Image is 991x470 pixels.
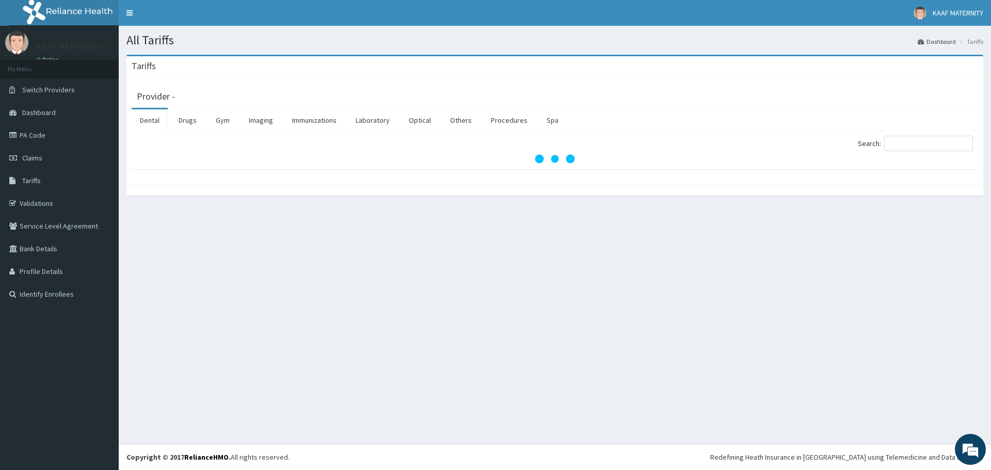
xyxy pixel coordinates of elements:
a: Procedures [483,109,536,131]
h3: Tariffs [132,61,156,71]
span: Dashboard [22,108,56,117]
img: User Image [914,7,926,20]
a: Drugs [170,109,205,131]
span: Switch Providers [22,85,75,94]
span: Tariffs [22,176,41,185]
img: User Image [5,31,28,54]
label: Search: [858,136,973,151]
a: Immunizations [284,109,345,131]
div: Redefining Heath Insurance in [GEOGRAPHIC_DATA] using Telemedicine and Data Science! [710,452,983,462]
a: Online [36,56,61,63]
a: Spa [538,109,567,131]
a: Dashboard [918,37,956,46]
h3: Provider - [137,92,175,101]
span: KAAF MATERNITY [933,8,983,18]
a: Optical [401,109,439,131]
a: Imaging [241,109,281,131]
strong: Copyright © 2017 . [126,452,231,462]
h1: All Tariffs [126,34,983,47]
a: Gym [207,109,238,131]
footer: All rights reserved. [119,444,991,470]
p: KAAF MATERNITY [36,42,104,51]
svg: audio-loading [534,138,576,180]
a: Laboratory [347,109,398,131]
span: Claims [22,153,42,163]
input: Search: [884,136,973,151]
li: Tariffs [957,37,983,46]
a: Dental [132,109,168,131]
a: RelianceHMO [184,452,229,462]
a: Others [442,109,480,131]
